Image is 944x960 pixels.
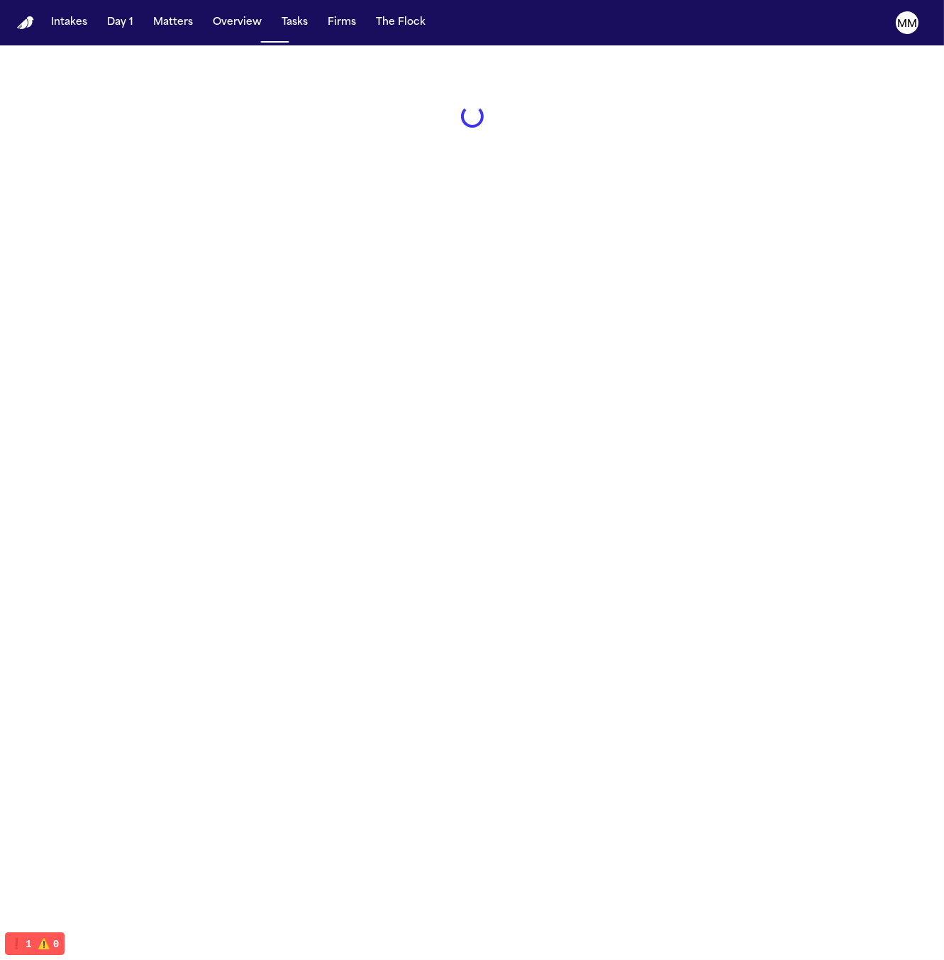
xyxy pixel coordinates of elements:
[322,10,362,35] button: Firms
[17,16,34,30] a: Home
[45,10,93,35] button: Intakes
[207,10,267,35] button: Overview
[17,16,34,30] img: Finch Logo
[101,10,139,35] button: Day 1
[370,10,431,35] button: The Flock
[276,10,313,35] button: Tasks
[148,10,199,35] button: Matters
